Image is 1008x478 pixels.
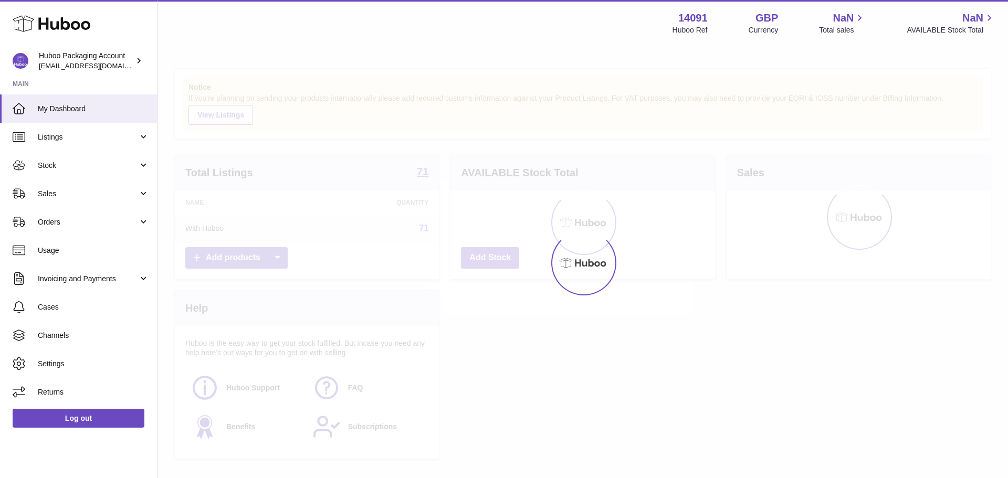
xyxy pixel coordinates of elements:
[819,25,866,35] span: Total sales
[755,11,778,25] strong: GBP
[13,53,28,69] img: internalAdmin-14091@internal.huboo.com
[907,25,995,35] span: AVAILABLE Stock Total
[678,11,708,25] strong: 14091
[38,217,138,227] span: Orders
[38,331,149,341] span: Channels
[38,132,138,142] span: Listings
[749,25,779,35] div: Currency
[673,25,708,35] div: Huboo Ref
[38,246,149,256] span: Usage
[38,189,138,199] span: Sales
[819,11,866,35] a: NaN Total sales
[38,302,149,312] span: Cases
[13,409,144,428] a: Log out
[38,359,149,369] span: Settings
[39,51,133,71] div: Huboo Packaging Account
[38,387,149,397] span: Returns
[907,11,995,35] a: NaN AVAILABLE Stock Total
[38,274,138,284] span: Invoicing and Payments
[39,61,154,70] span: [EMAIL_ADDRESS][DOMAIN_NAME]
[833,11,854,25] span: NaN
[38,104,149,114] span: My Dashboard
[962,11,983,25] span: NaN
[38,161,138,171] span: Stock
